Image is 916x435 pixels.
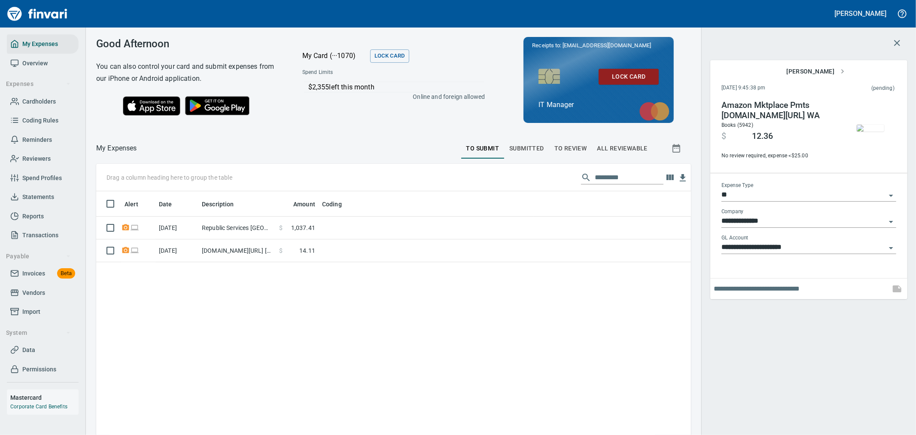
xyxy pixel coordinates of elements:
[180,92,254,120] img: Get it on Google Play
[885,242,897,254] button: Open
[7,168,79,188] a: Spend Profiles
[721,209,744,214] label: Company
[107,173,232,182] p: Drag a column heading here to group the table
[3,248,74,264] button: Payable
[554,143,587,154] span: To Review
[282,199,315,209] span: Amount
[291,224,315,232] span: 1,037.41
[663,171,676,184] button: Choose columns to display
[532,41,665,50] p: Receipts to:
[130,225,139,230] span: Online transaction
[7,54,79,73] a: Overview
[599,69,659,85] button: Lock Card
[887,279,907,299] span: This records your note into the expense
[885,190,897,202] button: Open
[783,64,848,80] button: [PERSON_NAME]
[96,38,281,50] h3: Good Afternoon
[885,216,897,228] button: Open
[3,76,74,92] button: Expenses
[7,264,79,283] a: InvoicesBeta
[7,149,79,168] a: Reviewers
[22,268,45,279] span: Invoices
[22,306,40,317] span: Import
[7,360,79,379] a: Permissions
[302,68,408,77] span: Spend Limits
[857,125,884,132] img: receipts%2Ftapani%2F2025-10-13%2FwRyD7Dpi8Aanou5rLXT8HKXjbai2__hgQRsGcewQCKaZEXZjf6.jpg
[123,96,180,116] img: Download on the App Store
[721,100,838,121] h4: Amazon Mktplace Pmts [DOMAIN_NAME][URL] WA
[7,111,79,130] a: Coding Rules
[302,51,367,61] p: My Card (···1070)
[22,364,56,375] span: Permissions
[6,328,71,338] span: System
[7,340,79,360] a: Data
[721,152,838,160] span: No review required, expense < $25.00
[597,143,648,154] span: All Reviewable
[22,135,52,145] span: Reminders
[121,248,130,253] span: Receipt Required
[7,92,79,111] a: Cardholders
[96,143,137,153] nav: breadcrumb
[22,211,44,222] span: Reports
[10,404,67,410] a: Corporate Card Benefits
[22,39,58,49] span: My Expenses
[121,225,130,230] span: Receipt Required
[22,58,48,69] span: Overview
[159,199,183,209] span: Date
[7,187,79,207] a: Statements
[125,199,138,209] span: Alert
[721,131,726,141] span: $
[22,115,58,126] span: Coding Rules
[202,199,234,209] span: Description
[279,224,283,232] span: $
[125,199,149,209] span: Alert
[606,71,652,82] span: Lock Card
[721,84,819,92] span: [DATE] 9:45:38 pm
[676,172,689,184] button: Download table
[370,49,409,63] button: Lock Card
[562,41,652,49] span: [EMAIL_ADDRESS][DOMAIN_NAME]
[130,248,139,253] span: Online transaction
[721,236,749,241] label: GL Account
[721,183,753,188] label: Expense Type
[786,66,845,77] span: [PERSON_NAME]
[7,226,79,245] a: Transactions
[279,246,283,255] span: $
[752,131,773,141] span: 12.36
[22,288,45,298] span: Vendors
[6,251,71,262] span: Payable
[155,239,198,262] td: [DATE]
[295,92,485,101] p: Online and foreign allowed
[22,173,62,184] span: Spend Profiles
[5,3,70,24] img: Finvari
[22,230,58,241] span: Transactions
[7,283,79,303] a: Vendors
[198,239,276,262] td: [DOMAIN_NAME][URL] [PHONE_NUMBER] [GEOGRAPHIC_DATA]
[833,7,889,20] button: [PERSON_NAME]
[835,9,886,18] h5: [PERSON_NAME]
[202,199,245,209] span: Description
[7,207,79,226] a: Reports
[96,61,281,85] h6: You can also control your card and submit expenses from our iPhone or Android application.
[198,217,276,239] td: Republic Services [GEOGRAPHIC_DATA] [GEOGRAPHIC_DATA]
[159,199,172,209] span: Date
[299,246,315,255] span: 14.11
[6,79,71,89] span: Expenses
[466,143,499,154] span: To Submit
[22,96,56,107] span: Cardholders
[322,199,353,209] span: Coding
[322,199,342,209] span: Coding
[374,51,405,61] span: Lock Card
[22,345,35,355] span: Data
[22,153,51,164] span: Reviewers
[721,122,753,128] span: Books (5942)
[155,217,198,239] td: [DATE]
[7,34,79,54] a: My Expenses
[96,143,137,153] p: My Expenses
[3,325,74,341] button: System
[10,393,79,402] h6: Mastercard
[22,192,54,202] span: Statements
[308,82,484,92] p: $2,355 left this month
[887,33,907,53] button: Close transaction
